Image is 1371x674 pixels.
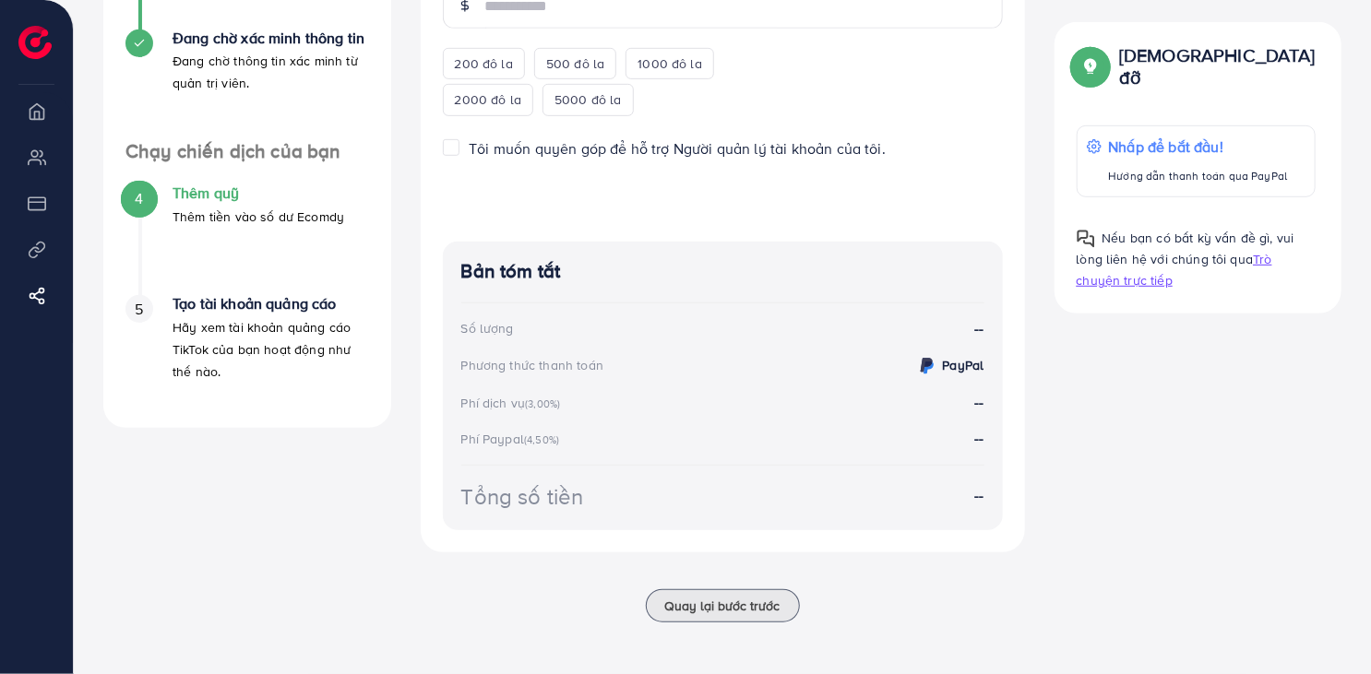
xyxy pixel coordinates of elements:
[546,54,604,73] font: 500 đô la
[173,183,239,203] font: Thêm quỹ
[469,138,886,159] font: Tôi muốn quyên góp để hỗ trợ Người quản lý tài khoản của tôi.
[173,293,337,313] font: Tạo tài khoản quảng cáo
[1109,168,1288,183] font: Hướng dẫn thanh toán qua PayPal
[1077,229,1294,268] font: Nếu bạn có bất kỳ vấn đề gì, vui lòng liên hệ với chúng tôi qua
[1293,591,1357,660] iframe: Trò chuyện
[455,54,513,73] font: 200 đô la
[524,432,559,447] font: (4,50%)
[461,430,525,448] font: Phí Paypal
[135,188,143,208] font: 4
[646,589,800,622] button: Quay lại bước trước
[1109,136,1224,157] font: Nhấp để bắt đầu!
[173,318,351,381] font: Hãy xem tài khoản quảng cáo TikTok của bạn hoạt động như thế nào.
[461,480,584,512] font: Tổng số tiền
[125,137,341,164] font: Chạy chiến dịch của bạn
[1077,230,1095,248] img: Hướng dẫn bật lên
[1077,53,1105,81] img: Hướng dẫn bật lên
[1119,41,1316,90] font: [DEMOGRAPHIC_DATA] đỡ
[103,30,391,140] li: Đang chờ xác minh thông tin
[665,597,781,615] font: Quay lại bước trước
[173,52,358,92] font: Đang chờ thông tin xác minh từ quản trị viên.
[455,90,522,109] font: 2000 đô la
[974,485,984,505] font: --
[461,257,561,284] font: Bản tóm tắt
[461,356,604,374] font: Phương thức thanh toán
[943,356,984,374] font: PayPal
[638,54,702,73] font: 1000 đô la
[525,396,560,411] font: (3,00%)
[173,28,364,48] font: Đang chờ xác minh thông tin
[135,299,143,319] font: 5
[18,26,52,59] img: biểu trưng
[974,392,984,412] font: --
[461,319,514,337] font: Số lượng
[461,394,526,412] font: Phí dịch vụ
[916,355,938,377] img: tín dụng
[974,318,984,338] font: --
[103,184,391,295] li: Thêm quỹ
[974,428,984,448] font: --
[103,295,391,406] li: Tạo tài khoản quảng cáo
[554,90,622,109] font: 5000 đô la
[173,207,344,226] font: Thêm tiền vào số dư Ecomdy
